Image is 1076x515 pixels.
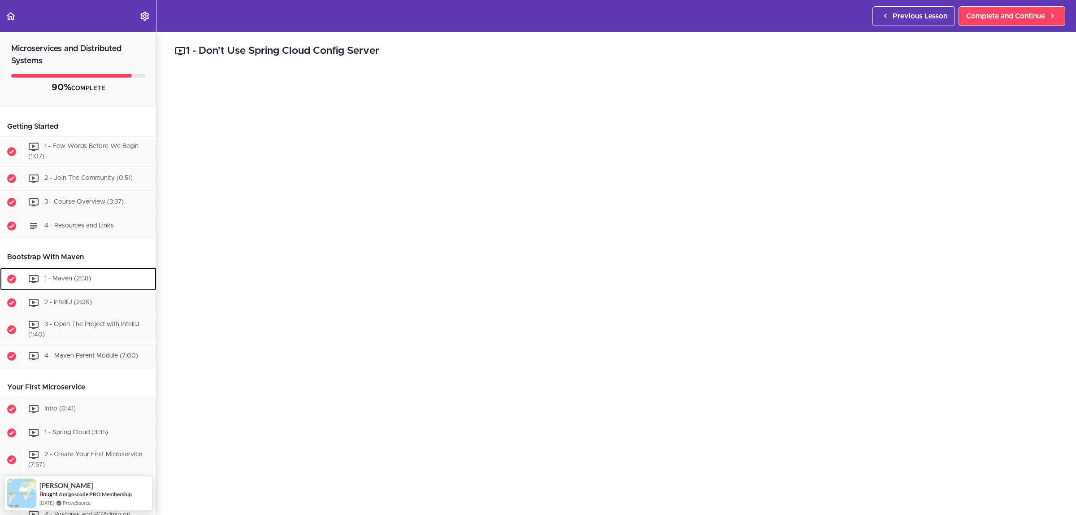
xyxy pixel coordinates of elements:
span: Intro (0:41) [44,406,76,412]
span: 2 - IntelliJ (2:06) [44,299,92,306]
a: Amigoscode PRO Membership [59,491,132,498]
span: 1 - Spring Cloud (3:35) [44,430,108,436]
span: 90% [52,83,71,92]
span: 3 - Open The Project with IntelliJ (1:40) [28,321,139,338]
a: Previous Lesson [872,6,955,26]
span: 1 - Maven (2:38) [44,275,91,282]
span: Complete and Continue [966,11,1045,22]
a: Complete and Continue [959,6,1065,26]
svg: Back to course curriculum [5,11,16,22]
svg: Settings Menu [139,11,150,22]
span: 2 - Create Your First Microservice (7:57) [28,452,142,468]
span: Bought [39,490,58,498]
span: 4 - Resources and Links [44,223,114,229]
a: ProveSource [63,499,91,506]
span: 2 - Join The Community (0:51) [44,175,133,181]
span: [PERSON_NAME] [39,482,93,489]
span: 1 - Few Words Before We Begin (1:07) [28,143,139,160]
span: [DATE] [39,499,54,506]
img: provesource social proof notification image [7,479,36,508]
h2: 1 - Don't Use Spring Cloud Config Server [175,44,1058,59]
div: COMPLETE [11,82,145,94]
span: 4 - Maven Parent Module (7:00) [44,353,138,359]
span: Previous Lesson [893,11,947,22]
span: 3 - Course Overview (3:37) [44,199,124,205]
